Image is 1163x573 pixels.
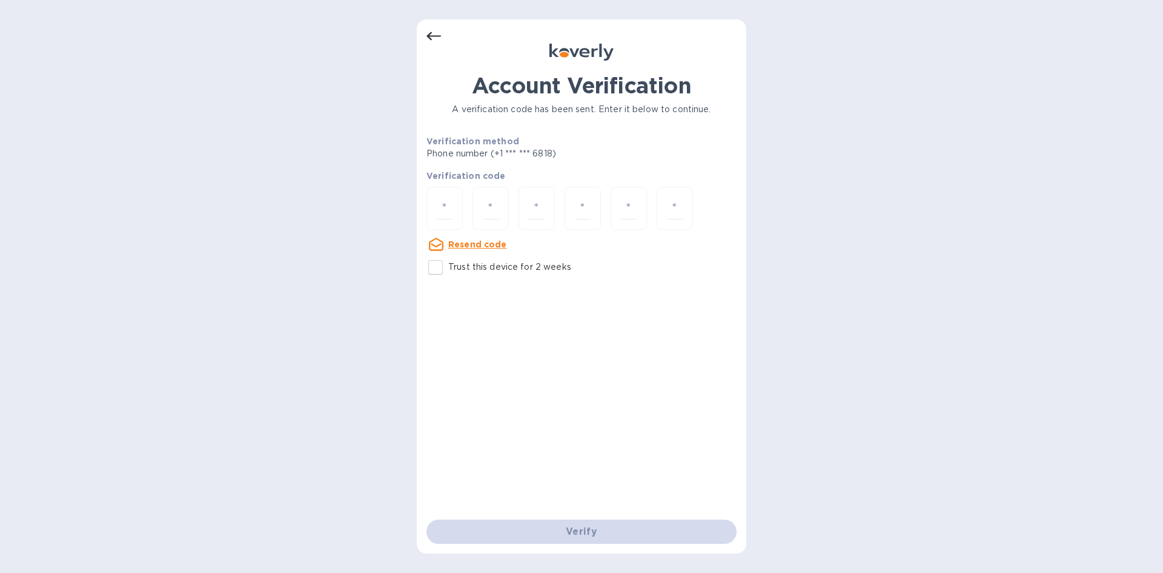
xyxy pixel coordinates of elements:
p: Verification code [426,170,737,182]
p: Trust this device for 2 weeks [448,261,571,273]
h1: Account Verification [426,73,737,98]
p: A verification code has been sent. Enter it below to continue. [426,103,737,116]
p: Phone number (+1 *** *** 6818) [426,147,649,160]
b: Verification method [426,136,519,146]
u: Resend code [448,240,507,249]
